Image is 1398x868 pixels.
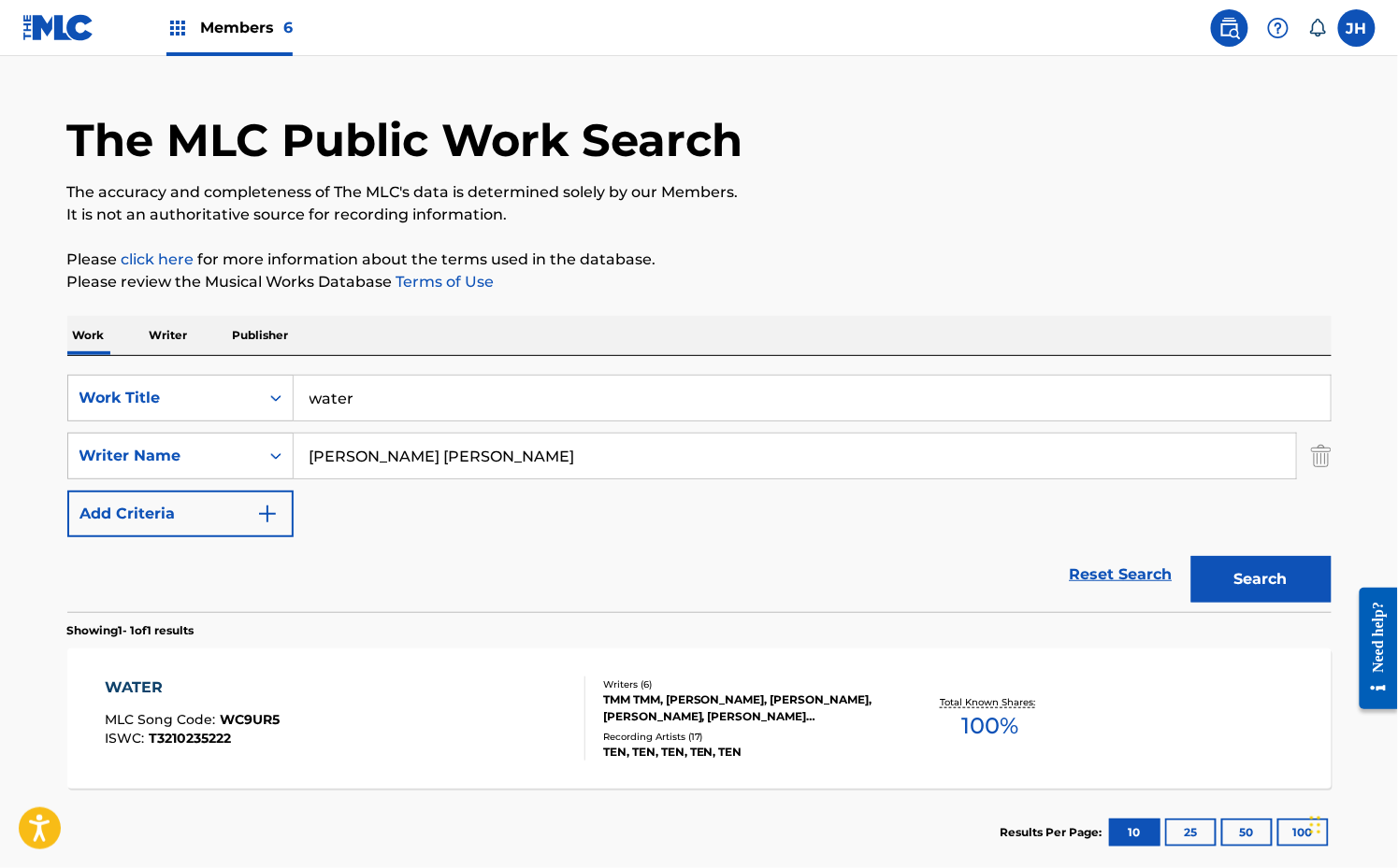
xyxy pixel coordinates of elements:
[1218,17,1241,39] img: search
[122,250,195,268] a: click here
[67,491,294,537] button: Add Criteria
[393,273,495,291] a: Terms of Use
[603,677,886,691] div: Writers ( 6 )
[1277,818,1329,847] button: 100
[941,695,1041,709] p: Total Known Shares:
[67,375,1332,612] form: Search Form
[67,271,1332,293] p: Please review the Musical Works Database
[1221,818,1273,847] button: 50
[603,744,886,761] div: TEN, TEN, TEN, TEN, TEN
[962,709,1019,743] span: 100 %
[79,387,248,409] div: Work Title
[1308,19,1327,37] div: Notifications
[1311,433,1332,479] img: Delete Criterion
[105,676,280,699] div: WATER
[1109,818,1160,847] button: 10
[1060,554,1182,595] a: Reset Search
[166,17,189,39] img: Top Rightsholders
[67,316,110,355] p: Work
[144,316,194,355] p: Writer
[79,445,248,467] div: Writer Name
[1211,9,1248,47] a: Public Search
[22,14,94,41] img: MLC Logo
[67,181,1332,204] p: The accuracy and completeness of The MLC's data is determined solely by our Members.
[149,730,231,747] span: T3210235222
[67,648,1332,789] a: WATERMLC Song Code:WC9UR5ISWC:T3210235222Writers (6)TMM TMM, [PERSON_NAME], [PERSON_NAME], [PERSO...
[1346,574,1398,724] iframe: Resource Center
[1310,797,1321,853] div: Drag
[283,19,293,36] span: 6
[67,112,743,168] h1: The MLC Public Work Search
[1304,778,1398,868] iframe: Chat Widget
[105,730,149,747] span: ISWC :
[603,691,886,725] div: TMM TMM, [PERSON_NAME], [PERSON_NAME], [PERSON_NAME], [PERSON_NAME] [PERSON_NAME] [PERSON_NAME]
[1267,17,1290,39] img: help
[220,711,280,728] span: WC9UR5
[200,17,293,38] span: Members
[1338,9,1376,47] div: User Menu
[67,622,195,639] p: Showing 1 - 1 of 1 results
[603,730,886,744] div: Recording Artists ( 17 )
[1260,9,1297,47] div: Help
[1165,818,1217,847] button: 25
[105,711,220,728] span: MLC Song Code :
[1001,824,1107,841] p: Results Per Page:
[67,204,1332,226] p: It is not an authoritative source for recording information.
[227,316,295,355] p: Publisher
[67,249,1332,271] p: Please for more information about the terms used in the database.
[256,503,279,525] img: 9d2ae6d4665cec9f34b9.svg
[1191,556,1332,603] button: Search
